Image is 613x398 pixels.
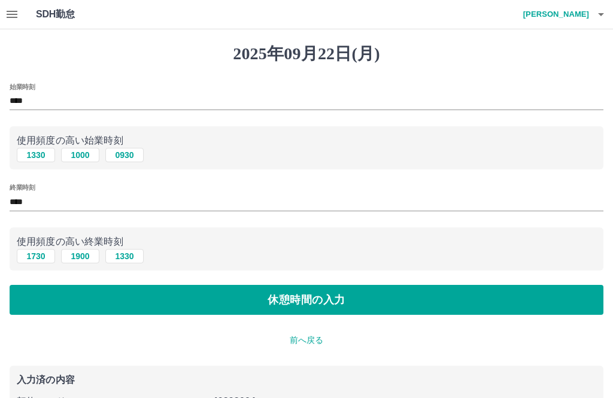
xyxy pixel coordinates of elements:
label: 始業時刻 [10,82,35,91]
h1: 2025年09月22日(月) [10,44,603,64]
button: 休憩時間の入力 [10,285,603,315]
p: 使用頻度の高い終業時刻 [17,235,596,249]
p: 入力済の内容 [17,375,596,385]
p: 前へ戻る [10,334,603,347]
button: 1730 [17,249,55,263]
p: 使用頻度の高い始業時刻 [17,133,596,148]
button: 1900 [61,249,99,263]
button: 0930 [105,148,144,162]
button: 1330 [17,148,55,162]
button: 1000 [61,148,99,162]
button: 1330 [105,249,144,263]
label: 終業時刻 [10,183,35,192]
